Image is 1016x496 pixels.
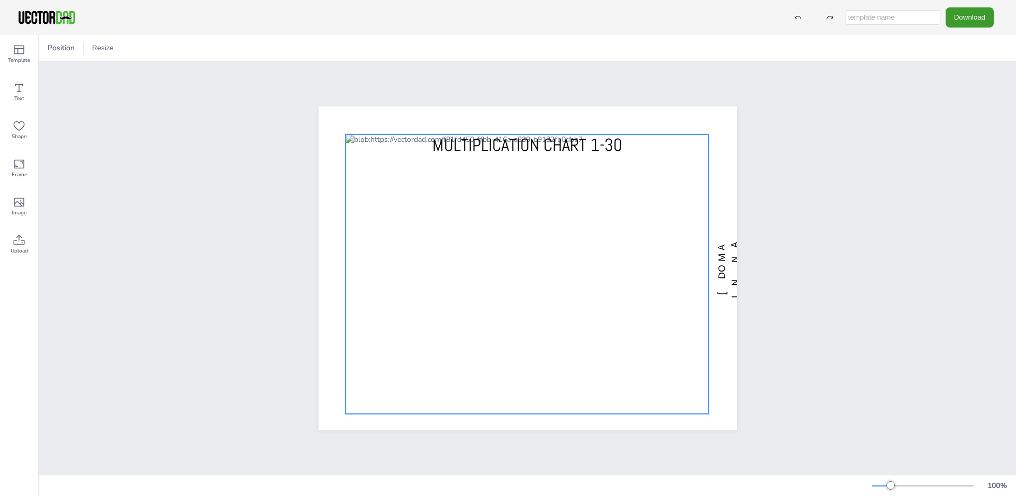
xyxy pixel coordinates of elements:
span: MULTIPLICATION CHART 1-30 [432,134,622,156]
button: Download [946,7,994,27]
span: Template [8,56,30,65]
span: Shape [12,132,26,141]
div: 100 % [984,481,1010,491]
input: template name [846,10,940,25]
span: [DOMAIN_NAME] [715,238,754,297]
span: Upload [11,247,28,255]
span: Image [12,209,26,217]
span: Text [14,94,24,103]
span: Position [46,43,77,53]
img: VectorDad-1.png [17,10,77,25]
span: Frame [12,170,27,179]
button: Resize [88,40,118,57]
